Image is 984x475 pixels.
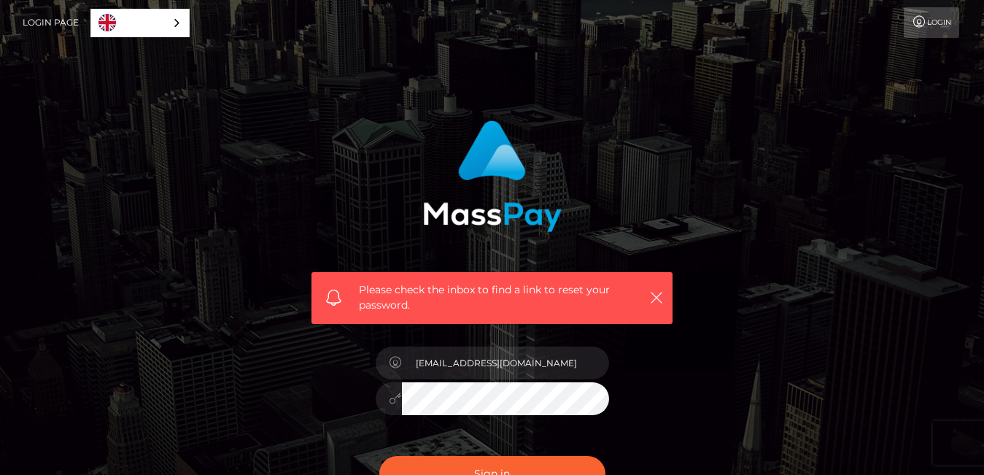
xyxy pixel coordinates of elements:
[23,7,79,38] a: Login Page
[91,9,189,36] a: English
[904,7,959,38] a: Login
[90,9,190,37] div: Language
[423,120,562,232] img: MassPay Login
[359,282,625,313] span: Please check the inbox to find a link to reset your password.
[402,347,609,379] input: E-mail...
[90,9,190,37] aside: Language selected: English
